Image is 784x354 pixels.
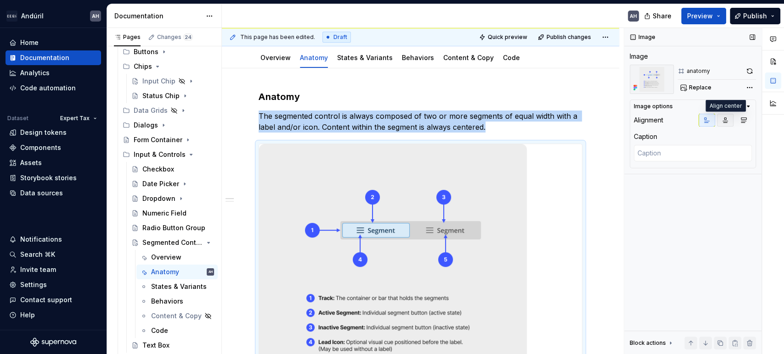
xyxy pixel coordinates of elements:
div: Notifications [20,235,62,244]
a: Dropdown [128,191,218,206]
div: AH [92,12,99,20]
span: Expert Tax [60,115,90,122]
div: Home [20,38,39,47]
button: Expert Tax [56,112,101,125]
button: Image options [634,103,752,110]
img: 572984b3-56a8-419d-98bc-7b186c70b928.png [6,11,17,22]
div: Dropdown [142,194,175,203]
a: Invite team [6,262,101,277]
a: Overview [260,54,291,61]
div: Analytics [20,68,50,77]
div: Data Grids [134,106,168,115]
a: Overview [136,250,218,265]
button: AndúrilAH [2,6,105,26]
span: Publish changes [547,33,591,41]
div: Input Chip [142,77,175,86]
div: Segmented Control [142,238,203,247]
div: Pages [114,33,141,41]
button: Search ⌘K [6,247,101,262]
div: Overview [151,253,181,262]
a: Assets [6,155,101,170]
div: Settings [20,280,47,289]
div: Block actions [630,339,666,347]
div: Data Grids [119,103,218,118]
a: Behaviors [136,294,218,309]
a: Form Container [119,133,218,147]
a: Input Chip [128,74,218,88]
a: Documentation [6,50,101,65]
div: AH [209,267,213,277]
div: Documentation [20,53,69,62]
div: Status Chip [142,91,180,100]
a: Code automation [6,81,101,95]
div: Invite team [20,265,56,274]
div: Dialogs [119,118,218,133]
a: Analytics [6,66,101,80]
div: Anatomy [151,267,179,277]
span: Share [653,11,671,21]
img: 0dd10d97-3d47-4eac-9113-861cf586e65e.png [630,65,674,94]
a: Settings [6,277,101,292]
span: This page has been edited. [240,33,315,41]
div: Buttons [134,47,158,56]
div: Documentation [114,11,201,21]
button: Share [639,8,677,24]
div: Chips [134,62,152,71]
button: Publish [730,8,780,24]
button: Quick preview [476,31,531,44]
div: Help [20,310,35,320]
div: Storybook stories [20,173,77,183]
div: Assets [20,158,42,167]
div: Input & Controls [119,147,218,162]
a: Anatomy [300,54,328,61]
a: Text Box [128,338,218,353]
span: Replace [689,84,711,91]
a: Numeric Field [128,206,218,221]
span: Quick preview [488,33,527,41]
div: Buttons [119,44,218,59]
div: Radio Button Group [142,223,205,232]
a: Content & Copy [136,309,218,323]
a: AnatomyAH [136,265,218,279]
svg: Supernova Logo [30,337,76,347]
a: Code [503,54,520,61]
div: Dataset [7,115,28,122]
a: Storybook stories [6,171,101,185]
div: Contact support [20,295,72,304]
span: Draft [333,33,347,41]
a: Status Chip [128,88,218,103]
a: Code [136,323,218,338]
span: Publish [743,11,767,21]
div: Andúril [21,11,44,21]
div: States & Variants [333,48,396,67]
div: Align center [705,100,746,112]
div: States & Variants [151,282,207,291]
a: Behaviors [402,54,434,61]
div: Caption [634,132,657,141]
div: Code [151,326,168,335]
div: Block actions [630,337,674,349]
div: Date Picker [142,179,179,188]
div: Input & Controls [134,150,186,159]
div: Chips [119,59,218,74]
button: Contact support [6,293,101,307]
div: Code [499,48,524,67]
button: Help [6,308,101,322]
div: anatomy [687,67,710,75]
a: Data sources [6,186,101,200]
div: Search ⌘K [20,250,55,259]
div: Text Box [142,341,169,350]
a: Design tokens [6,125,101,140]
div: AH [630,12,637,20]
div: Form Container [134,135,182,144]
div: Components [20,143,61,152]
div: Behaviors [151,297,183,306]
div: Dialogs [134,121,158,130]
a: Radio Button Group [128,221,218,235]
a: Segmented Control [128,235,218,250]
div: Overview [257,48,294,67]
div: Image [630,52,648,61]
a: Home [6,35,101,50]
div: Content & Copy [151,311,202,321]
